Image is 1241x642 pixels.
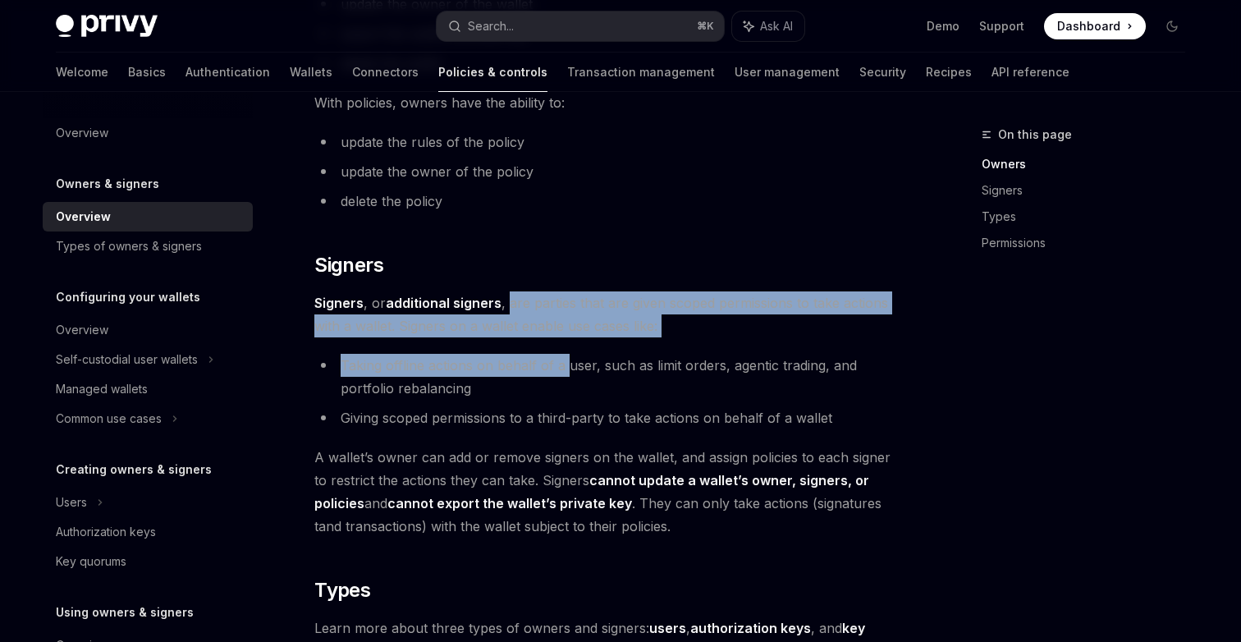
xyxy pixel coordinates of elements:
[290,53,332,92] a: Wallets
[43,232,253,261] a: Types of owners & signers
[43,374,253,404] a: Managed wallets
[314,446,906,538] span: A wallet’s owner can add or remove signers on the wallet, and assign policies to each signer to r...
[690,620,811,636] strong: authorization keys
[314,472,869,511] strong: cannot update a wallet’s owner, signers, or policies
[998,125,1072,144] span: On this page
[56,53,108,92] a: Welcome
[56,207,111,227] div: Overview
[314,577,370,603] span: Types
[314,131,906,154] li: update the rules of the policy
[56,350,198,369] div: Self-custodial user wallets
[314,295,364,311] strong: Signers
[56,493,87,512] div: Users
[56,379,148,399] div: Managed wallets
[56,174,159,194] h5: Owners & signers
[43,118,253,148] a: Overview
[387,495,632,511] strong: cannot export the wallet’s private key
[314,190,906,213] li: delete the policy
[56,409,162,429] div: Common use cases
[352,53,419,92] a: Connectors
[43,547,253,576] a: Key quorums
[56,522,156,542] div: Authorization keys
[128,53,166,92] a: Basics
[649,620,686,637] a: users
[56,603,194,622] h5: Using owners & signers
[56,123,108,143] div: Overview
[927,18,959,34] a: Demo
[314,406,906,429] li: Giving scoped permissions to a third-party to take actions on behalf of a wallet
[468,16,514,36] div: Search...
[982,151,1198,177] a: Owners
[697,20,714,33] span: ⌘ K
[760,18,793,34] span: Ask AI
[386,295,501,311] strong: additional signers
[859,53,906,92] a: Security
[649,620,686,636] strong: users
[991,53,1069,92] a: API reference
[314,291,906,337] span: , or , are parties that are given scoped permissions to take actions with a wallet. Signers on a ...
[43,517,253,547] a: Authorization keys
[43,315,253,345] a: Overview
[732,11,804,41] button: Ask AI
[690,620,811,637] a: authorization keys
[979,18,1024,34] a: Support
[314,354,906,400] li: Taking offline actions on behalf of a user, such as limit orders, agentic trading, and portfolio ...
[1159,13,1185,39] button: Toggle dark mode
[1044,13,1146,39] a: Dashboard
[982,204,1198,230] a: Types
[314,160,906,183] li: update the owner of the policy
[438,53,547,92] a: Policies & controls
[314,91,906,114] span: With policies, owners have the ability to:
[56,287,200,307] h5: Configuring your wallets
[982,177,1198,204] a: Signers
[314,252,383,278] span: Signers
[56,236,202,256] div: Types of owners & signers
[56,15,158,38] img: dark logo
[56,460,212,479] h5: Creating owners & signers
[926,53,972,92] a: Recipes
[735,53,840,92] a: User management
[185,53,270,92] a: Authentication
[567,53,715,92] a: Transaction management
[1057,18,1120,34] span: Dashboard
[56,552,126,571] div: Key quorums
[43,202,253,232] a: Overview
[437,11,724,41] button: Search...⌘K
[56,320,108,340] div: Overview
[982,230,1198,256] a: Permissions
